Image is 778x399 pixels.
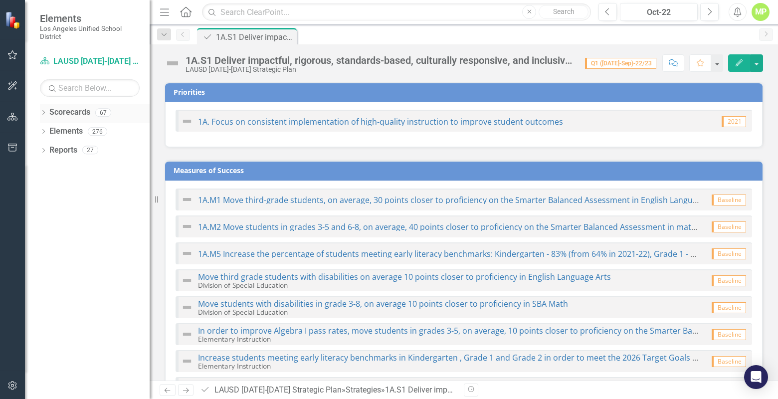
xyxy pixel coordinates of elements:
div: Oct-22 [623,6,694,18]
span: Baseline [712,195,746,205]
span: 2021 [722,116,746,127]
div: 1A.S1 Deliver impactful, rigorous, standards-based, culturally responsive, and inclusive instruct... [216,31,294,43]
span: Baseline [712,302,746,313]
img: Not Defined [181,328,193,340]
small: Los Angeles Unified School District [40,24,140,41]
a: LAUSD [DATE]-[DATE] Strategic Plan [214,385,342,395]
img: Not Defined [165,55,181,71]
a: Strategies [346,385,381,395]
img: Not Defined [181,355,193,367]
div: 276 [88,127,107,136]
img: Not Defined [181,115,193,127]
a: LAUSD [DATE]-[DATE] Strategic Plan [40,56,140,67]
button: Search [539,5,588,19]
span: Baseline [712,248,746,259]
small: Elementary Instruction [198,361,271,371]
img: Not Defined [181,274,193,286]
button: Oct-22 [620,3,698,21]
a: 1A. Focus on consistent implementation of high-quality instruction to improve student outcomes [198,116,563,127]
small: Division of Special Education [198,280,288,290]
a: Scorecards [49,107,90,118]
small: Elementary Instruction [198,334,271,344]
span: Baseline [712,329,746,340]
span: Baseline [712,275,746,286]
a: Elements [49,126,83,137]
span: Baseline [712,356,746,367]
img: Not Defined [181,220,193,232]
span: Baseline [712,221,746,232]
img: Not Defined [181,301,193,313]
img: Not Defined [181,194,193,205]
input: Search Below... [40,79,140,97]
a: Move students with disabilities in grade 3-8, on average 10 points closer to proficiency in SBA Math [198,298,568,309]
img: ClearPoint Strategy [5,11,22,29]
h3: Priorities [174,88,758,96]
img: Not Defined [181,247,193,259]
div: Open Intercom Messenger [744,365,768,389]
button: MP [752,3,770,21]
div: 27 [82,146,98,155]
small: Division of Special Education [198,307,288,317]
input: Search ClearPoint... [202,3,591,21]
a: Reports [49,145,77,156]
h3: Measures of Success [174,167,758,174]
div: LAUSD [DATE]-[DATE] Strategic Plan [186,66,575,73]
div: 1A.S1 Deliver impactful, rigorous, standards-based, culturally responsive, and inclusive instruct... [186,55,575,66]
span: Q1 ([DATE]-Sep)-22/23 [585,58,656,69]
div: » » [200,385,456,396]
div: 67 [95,108,111,117]
span: Search [553,7,575,15]
span: Elements [40,12,140,24]
a: Move third grade students with disabilities on average 10 points closer to proficiency in English... [198,271,611,282]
